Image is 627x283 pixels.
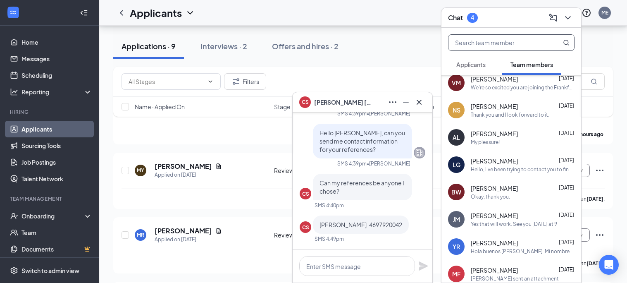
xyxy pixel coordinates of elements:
[471,139,500,146] div: My pleasure!
[559,75,574,82] span: [DATE]
[21,154,92,170] a: Job Postings
[546,11,560,24] button: ComposeMessage
[453,161,460,169] div: LG
[559,103,574,109] span: [DATE]
[471,266,518,274] span: [PERSON_NAME]
[9,8,17,17] svg: WorkstreamLogo
[418,261,428,271] svg: Plane
[21,212,85,220] div: Onboarding
[452,79,461,87] div: VM
[563,13,573,23] svg: ChevronDown
[315,202,344,209] div: SMS 4:40pm
[453,215,460,223] div: JM
[10,212,18,220] svg: UserCheck
[471,84,575,91] div: We're so excited you are joining the Frankford Road [DEMOGRAPHIC_DATA]-fil-Ateam ! Do you know an...
[586,196,603,202] b: [DATE]
[155,171,222,179] div: Applied on [DATE]
[80,9,88,17] svg: Collapse
[559,185,574,191] span: [DATE]
[155,162,212,171] h5: [PERSON_NAME]
[367,160,410,167] span: • [PERSON_NAME]
[274,231,341,239] div: Review Stage
[337,160,367,167] div: SMS 4:39pm
[302,190,309,197] div: CS
[448,35,546,50] input: Search team member
[155,235,222,244] div: Applied on [DATE]
[21,67,92,84] a: Scheduling
[471,14,474,21] div: 4
[21,170,92,187] a: Talent Network
[231,77,241,86] svg: Filter
[471,275,559,282] div: [PERSON_NAME] sent an attachment
[302,224,309,231] div: CS
[207,78,214,85] svg: ChevronDown
[272,41,339,51] div: Offers and hires · 2
[314,98,372,107] span: [PERSON_NAME] [PERSON_NAME]
[412,96,426,109] button: Cross
[21,266,79,275] div: Switch to admin view
[559,239,574,245] span: [DATE]
[122,41,176,51] div: Applications · 9
[471,166,575,173] div: Hello, I've been trying to contact you to find out if I received everything I needed to continue ...
[337,110,367,117] div: SMS 4:39pm
[559,266,574,273] span: [DATE]
[471,193,510,200] div: Okay, thank you.
[401,97,411,107] svg: Minimize
[319,129,405,153] span: Hello [PERSON_NAME], can you send me contact information for your references?
[117,8,126,18] svg: ChevronLeft
[471,130,518,138] span: [PERSON_NAME]
[21,121,92,137] a: Applicants
[315,235,344,242] div: SMS 4:49pm
[10,195,91,202] div: Team Management
[451,188,461,196] div: BW
[601,9,608,16] div: ME
[415,148,424,158] svg: Company
[471,221,557,228] div: Yes that will work. See you [DATE] at 9
[559,130,574,136] span: [DATE]
[471,157,518,165] span: [PERSON_NAME]
[319,221,402,228] span: [PERSON_NAME]: 4697920042
[510,61,553,68] span: Team members
[576,131,603,137] b: 5 hours ago
[471,184,518,192] span: [PERSON_NAME]
[453,242,460,251] div: YR
[561,11,575,24] button: ChevronDown
[319,179,404,195] span: Can my references be anyone I chose?
[367,110,410,117] span: • [PERSON_NAME]
[215,228,222,234] svg: Document
[10,266,18,275] svg: Settings
[595,165,605,175] svg: Ellipses
[471,211,518,220] span: [PERSON_NAME]
[471,248,575,255] div: Hola buenos [PERSON_NAME]. Mi nombre es [PERSON_NAME]. [PERSON_NAME] unas formas para que llenas....
[582,8,591,18] svg: QuestionInfo
[548,13,558,23] svg: ComposeMessage
[274,166,341,175] div: Review Stage
[130,6,182,20] h1: Applicants
[200,41,247,51] div: Interviews · 2
[21,241,92,257] a: DocumentsCrown
[399,96,412,109] button: Minimize
[563,39,570,46] svg: MagnifyingGlass
[137,167,144,174] div: MY
[559,157,574,163] span: [DATE]
[185,8,195,18] svg: ChevronDown
[448,13,463,22] h3: Chat
[414,97,424,107] svg: Cross
[21,224,92,241] a: Team
[595,230,605,240] svg: Ellipses
[21,34,92,50] a: Home
[135,103,185,111] span: Name · Applied On
[129,77,204,86] input: All Stages
[453,106,460,114] div: NS
[471,239,518,247] span: [PERSON_NAME]
[591,78,597,85] svg: MagnifyingGlass
[21,137,92,154] a: Sourcing Tools
[388,97,398,107] svg: Ellipses
[224,73,266,90] button: Filter Filters
[155,226,212,235] h5: [PERSON_NAME]
[10,88,18,96] svg: Analysis
[471,75,518,83] span: [PERSON_NAME]
[471,111,549,118] div: Thank you and I look forward to it.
